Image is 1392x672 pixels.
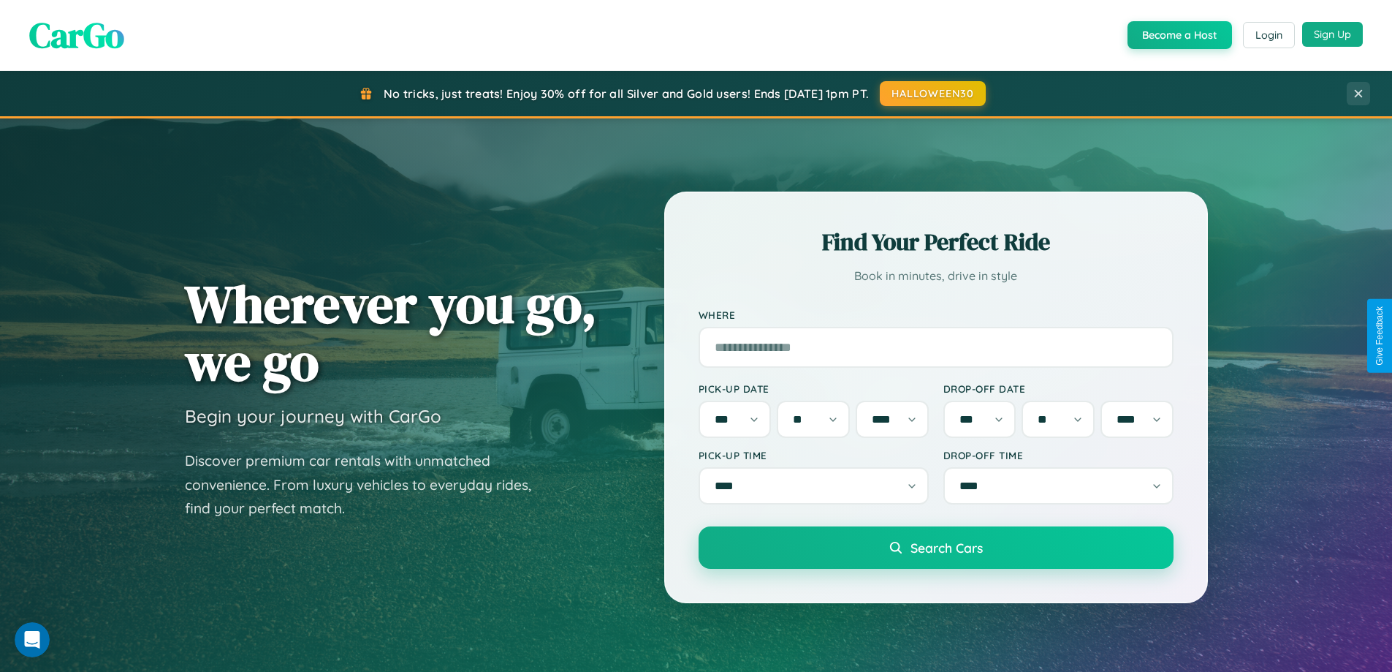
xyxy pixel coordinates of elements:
span: No tricks, just treats! Enjoy 30% off for all Silver and Gold users! Ends [DATE] 1pm PT. [384,86,869,101]
p: Discover premium car rentals with unmatched convenience. From luxury vehicles to everyday rides, ... [185,449,550,521]
p: Book in minutes, drive in style [699,265,1174,287]
label: Drop-off Date [943,382,1174,395]
iframe: Intercom live chat [15,622,50,657]
button: Sign Up [1302,22,1363,47]
label: Drop-off Time [943,449,1174,461]
h2: Find Your Perfect Ride [699,226,1174,258]
button: Become a Host [1127,21,1232,49]
span: CarGo [29,11,124,59]
h1: Wherever you go, we go [185,275,597,390]
label: Pick-up Date [699,382,929,395]
button: Search Cars [699,526,1174,569]
div: Give Feedback [1374,306,1385,366]
label: Pick-up Time [699,449,929,461]
button: HALLOWEEN30 [880,81,986,106]
span: Search Cars [910,540,983,556]
button: Login [1243,22,1295,48]
label: Where [699,309,1174,321]
h3: Begin your journey with CarGo [185,405,441,427]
